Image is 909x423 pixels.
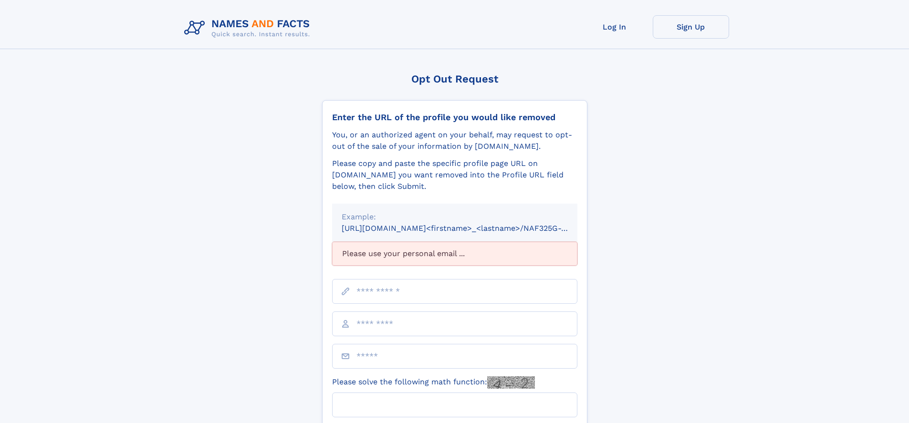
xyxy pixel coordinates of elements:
a: Sign Up [653,15,729,39]
div: Opt Out Request [322,73,587,85]
img: Logo Names and Facts [180,15,318,41]
div: Example: [342,211,568,223]
div: You, or an authorized agent on your behalf, may request to opt-out of the sale of your informatio... [332,129,577,152]
div: Enter the URL of the profile you would like removed [332,112,577,123]
small: [URL][DOMAIN_NAME]<firstname>_<lastname>/NAF325G-xxxxxxxx [342,224,596,233]
div: Please copy and paste the specific profile page URL on [DOMAIN_NAME] you want removed into the Pr... [332,158,577,192]
label: Please solve the following math function: [332,376,535,389]
div: Please use your personal email ... [332,242,577,266]
a: Log In [576,15,653,39]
